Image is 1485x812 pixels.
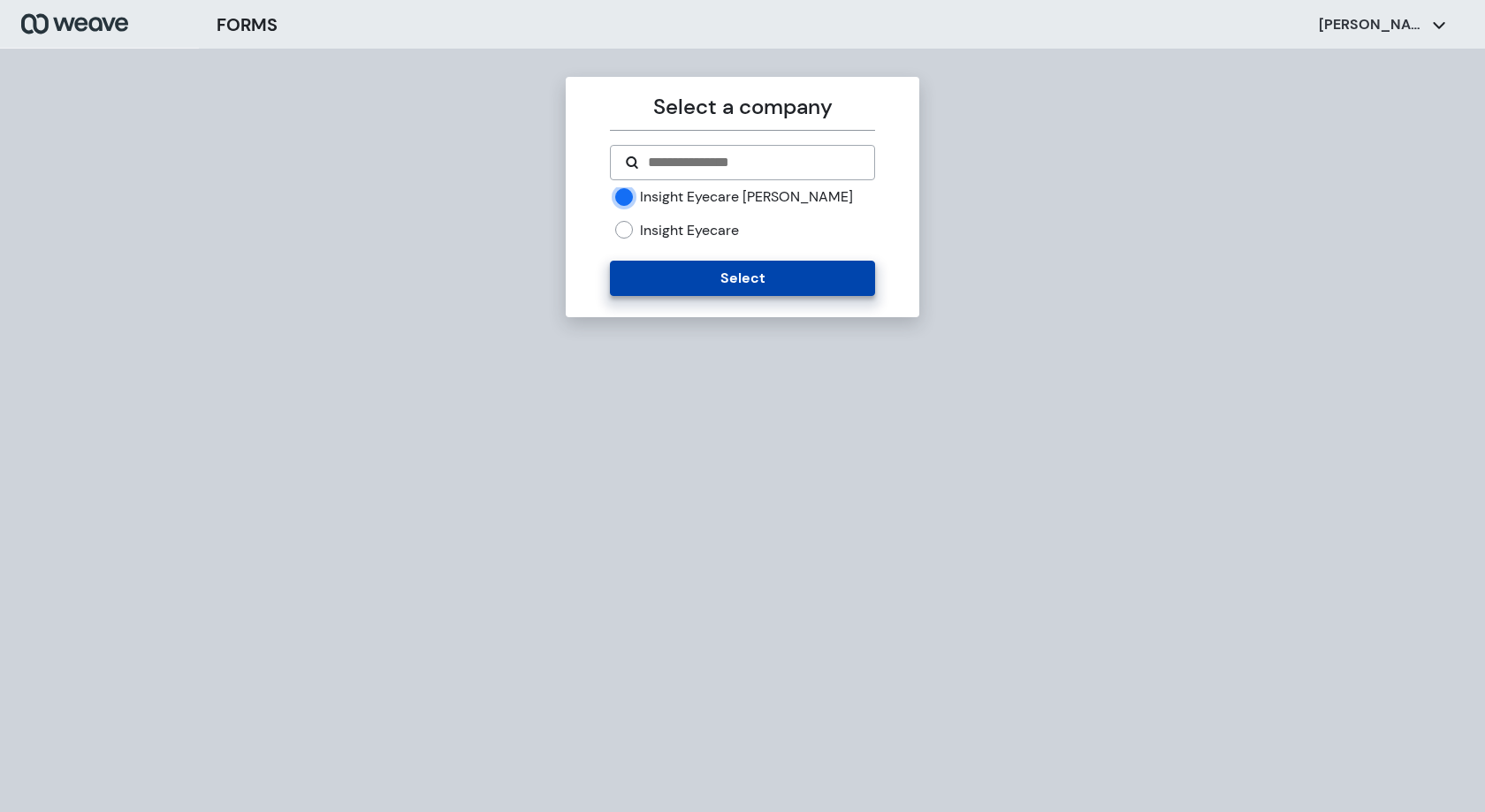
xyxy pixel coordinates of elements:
label: Insight Eyecare [640,221,739,240]
h3: FORMS [217,11,278,38]
p: Select a company [610,91,874,123]
input: Search [646,152,859,173]
p: [PERSON_NAME] [1319,15,1425,34]
button: Select [610,261,874,296]
label: Insight Eyecare [PERSON_NAME] [640,187,853,207]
